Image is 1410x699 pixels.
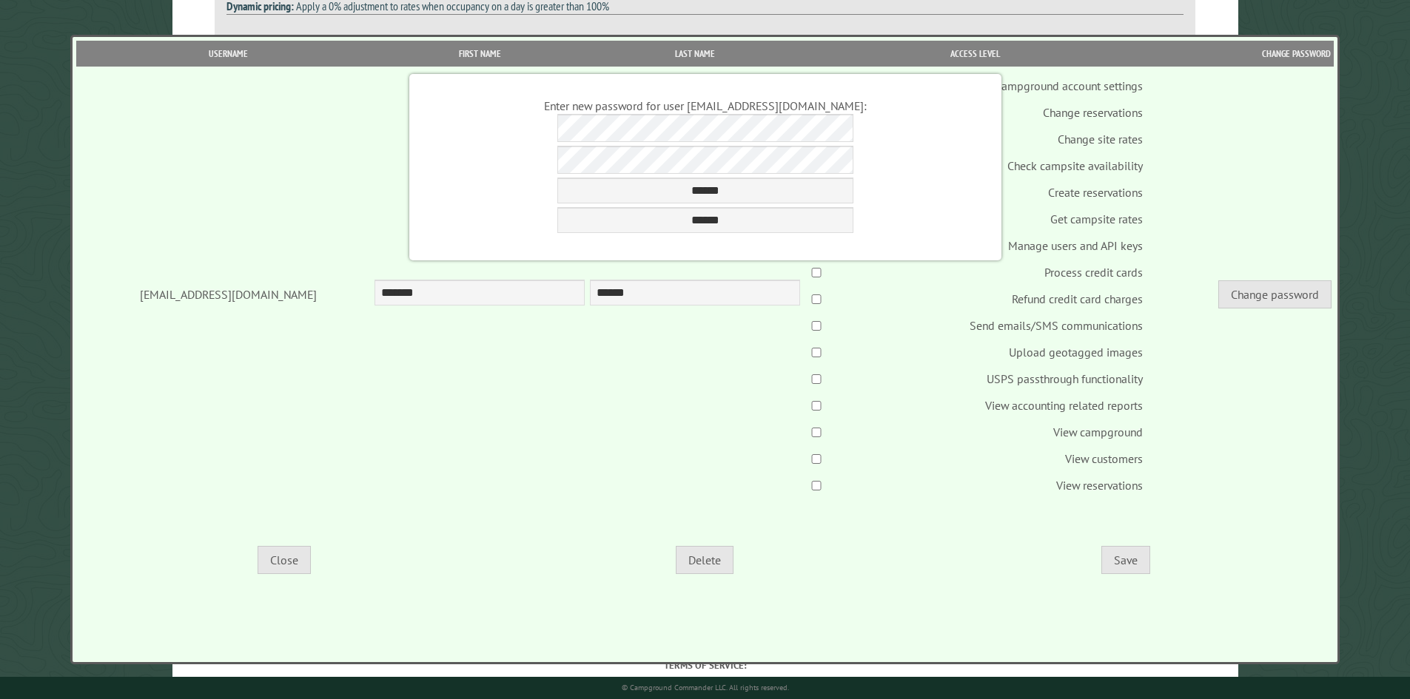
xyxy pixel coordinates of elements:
div: Enter new password for user [EMAIL_ADDRESS][DOMAIN_NAME]: [409,74,1001,260]
td: [EMAIL_ADDRESS][DOMAIN_NAME] [85,67,372,522]
td: User is allowed to process credit card refunds/credits [841,286,1145,312]
th: Access level [802,41,1147,67]
th: Change password [1147,41,1334,67]
td: User is allowed to use the USPS ZIP code lookup feature when making new reservations [841,365,1145,392]
td: (Future implementation) User has permissions to view existing reservations and related information [841,472,1145,499]
th: Last name [588,41,803,67]
td: User can view billing and accounting related reports [841,392,1145,419]
button: Close [258,546,311,574]
td: (Future implementation) User has permissions to view information about customers [841,445,1145,472]
th: Username [85,41,372,67]
td: User is allowed to process credit card transactions [841,259,1145,286]
small: © Campground Commander LLC. All rights reserved. [622,683,789,692]
td: Send emails/SMS communications to customers (not receipts) [841,312,1145,339]
td: (Future implementation) User has permissions to view the full satellite view of the campground [841,419,1145,445]
label: Terms of service: [215,658,1196,672]
button: Save [1101,546,1150,574]
th: First name [372,41,588,67]
td: User is allowed to upload, modify, and delete geotagged images of the campground [841,339,1145,365]
button: Delete [676,546,733,574]
td: User is allowed to change campground account settings, including discounts, multi-item charges, t... [841,72,1145,99]
button: Change password [1218,280,1332,308]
